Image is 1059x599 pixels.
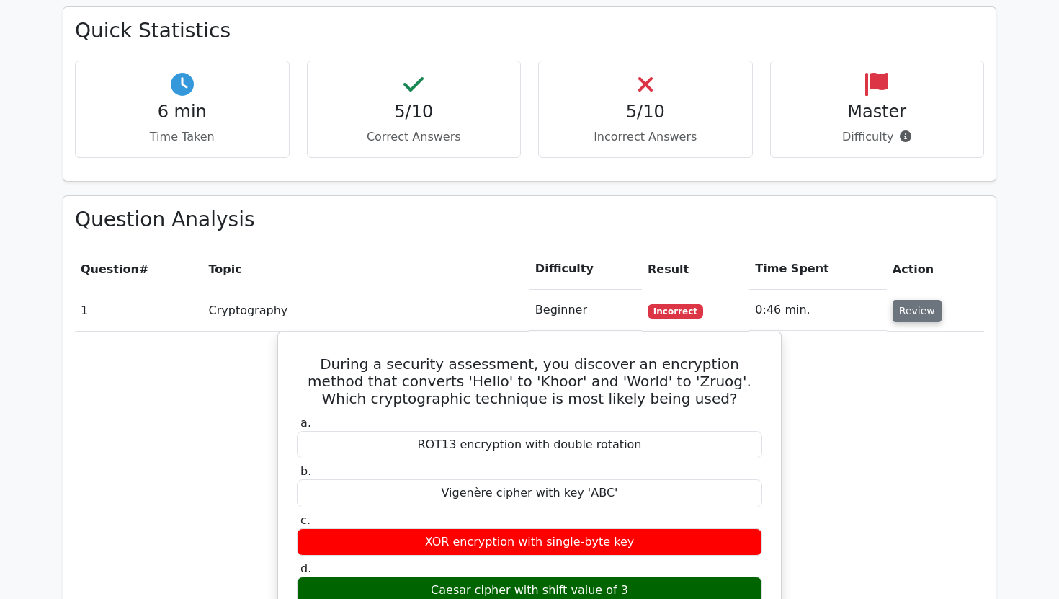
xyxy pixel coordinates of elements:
th: # [75,249,203,290]
td: Cryptography [203,290,529,331]
span: a. [300,416,311,430]
h3: Question Analysis [75,208,984,232]
th: Difficulty [529,249,642,290]
span: b. [300,464,311,478]
p: Correct Answers [319,128,509,146]
h4: 5/10 [319,102,509,123]
h3: Quick Statistics [75,19,984,43]
td: Beginner [529,290,642,331]
td: 0:46 min. [749,290,886,331]
th: Time Spent [749,249,886,290]
h5: During a security assessment, you discover an encryption method that converts 'Hello' to 'Khoor' ... [295,355,764,407]
th: Topic [203,249,529,290]
div: ROT13 encryption with double rotation [297,431,762,459]
span: Incorrect [648,304,703,319]
button: Review [893,300,942,322]
th: Result [642,249,749,290]
div: Vigenère cipher with key 'ABC' [297,479,762,507]
h4: 6 min [87,102,277,123]
td: 1 [75,290,203,331]
span: d. [300,562,311,575]
p: Incorrect Answers [550,128,741,146]
h4: Master [782,102,973,123]
div: XOR encryption with single-byte key [297,528,762,556]
p: Time Taken [87,128,277,146]
th: Action [887,249,984,290]
h4: 5/10 [550,102,741,123]
p: Difficulty [782,128,973,146]
span: Question [81,262,139,276]
span: c. [300,513,310,527]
